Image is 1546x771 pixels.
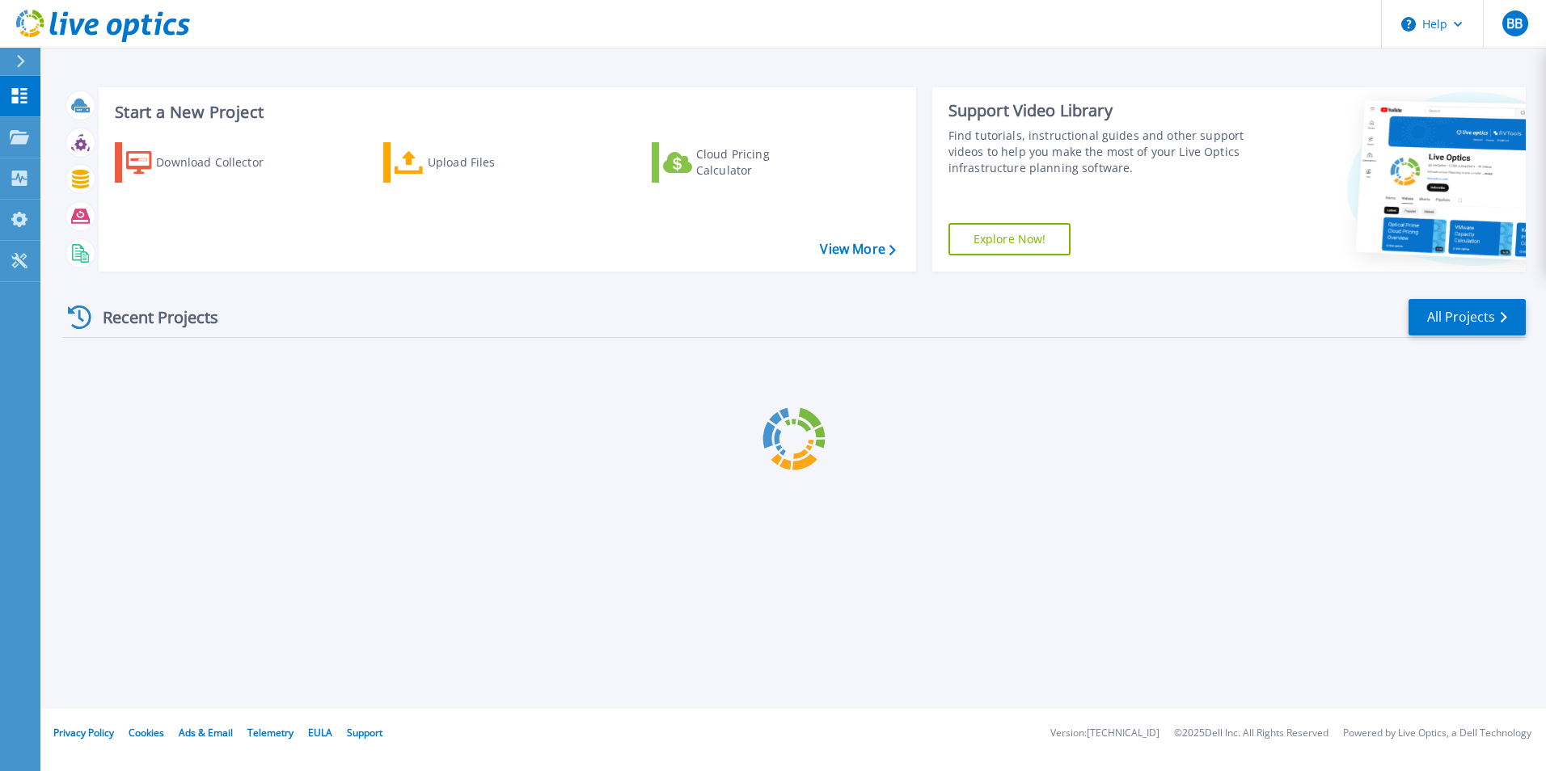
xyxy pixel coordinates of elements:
div: Find tutorials, instructional guides and other support videos to help you make the most of your L... [948,128,1251,176]
a: Support [347,726,382,739]
h3: Start a New Project [115,103,895,121]
a: Upload Files [383,142,564,183]
li: © 2025 Dell Inc. All Rights Reserved [1174,728,1328,739]
a: Privacy Policy [53,726,114,739]
a: Explore Now! [948,223,1071,255]
div: Download Collector [156,146,285,179]
a: EULA [308,726,332,739]
div: Cloud Pricing Calculator [696,146,826,179]
span: BB [1506,17,1523,30]
div: Upload Files [428,146,557,179]
a: Cookies [129,726,164,739]
div: Recent Projects [62,297,240,337]
a: Ads & Email [179,726,233,739]
li: Powered by Live Optics, a Dell Technology [1343,728,1531,739]
div: Support Video Library [948,100,1251,121]
li: Version: [TECHNICAL_ID] [1050,728,1159,739]
a: Telemetry [247,726,294,739]
a: All Projects [1409,299,1526,335]
a: Download Collector [115,142,295,183]
a: Cloud Pricing Calculator [652,142,832,183]
a: View More [820,242,895,257]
